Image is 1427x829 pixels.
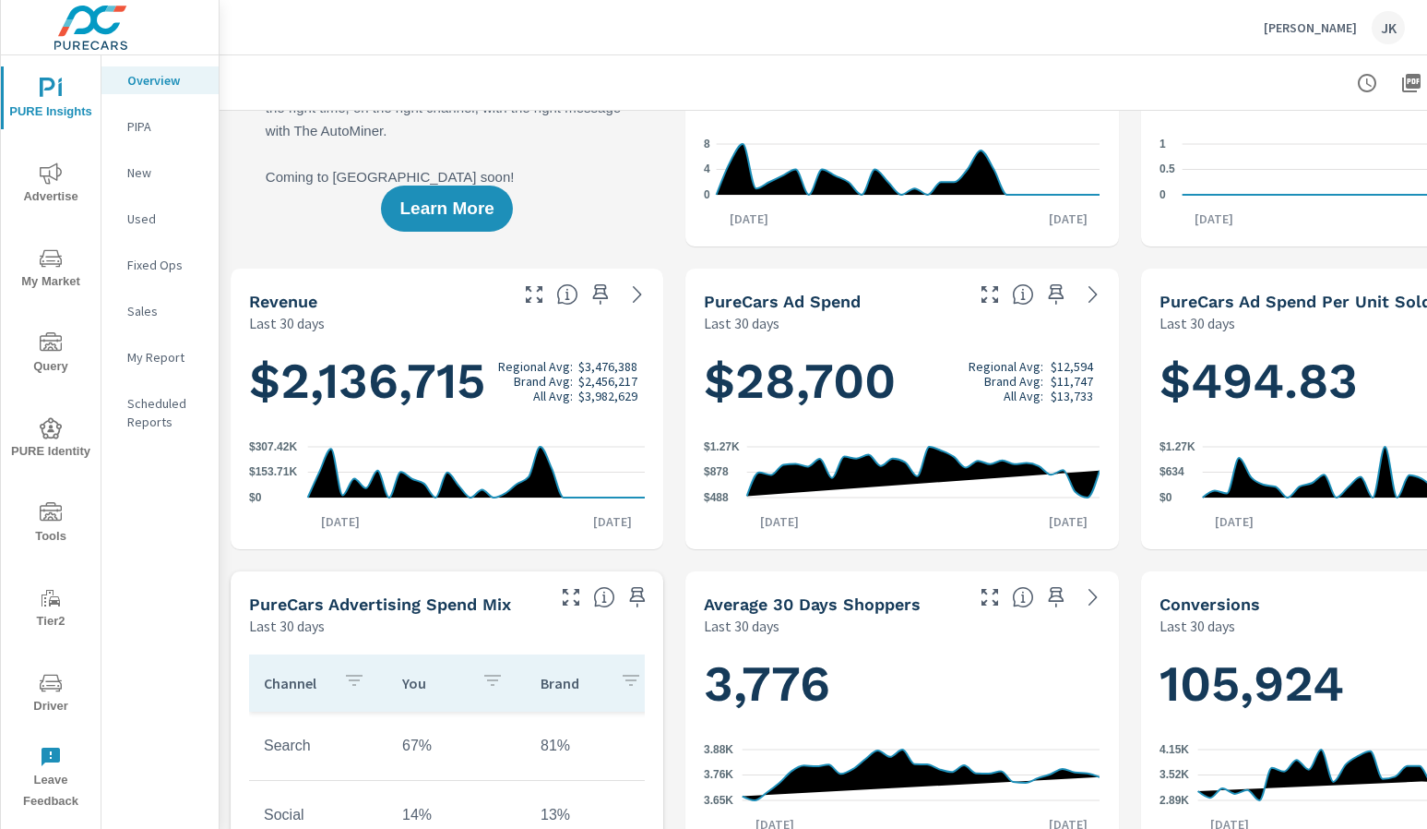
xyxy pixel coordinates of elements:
[249,440,297,453] text: $307.42K
[704,466,729,479] text: $878
[1202,512,1266,531] p: [DATE]
[249,491,262,504] text: $0
[249,615,325,637] p: Last 30 days
[984,374,1043,389] p: Brand Avg:
[623,583,652,612] span: Save this to your personalized report
[101,343,219,371] div: My Report
[308,512,373,531] p: [DATE]
[704,769,733,782] text: 3.76K
[101,159,219,186] div: New
[1036,512,1100,531] p: [DATE]
[127,394,204,431] p: Scheduled Reports
[1182,210,1246,228] p: [DATE]
[514,374,573,389] p: Brand Avg:
[578,374,637,389] p: $2,456,217
[6,247,95,293] span: My Market
[127,348,204,366] p: My Report
[264,674,328,692] p: Channel
[556,583,586,612] button: Make Fullscreen
[580,512,645,531] p: [DATE]
[249,312,325,334] p: Last 30 days
[704,292,861,311] h5: PureCars Ad Spend
[6,417,95,463] span: PURE Identity
[498,359,573,374] p: Regional Avg:
[249,466,297,479] text: $153.71K
[249,350,645,413] h1: $2,136,715
[704,491,729,504] text: $488
[101,113,219,140] div: PIPA
[127,256,204,274] p: Fixed Ops
[402,674,467,692] p: You
[704,440,740,453] text: $1.27K
[578,389,637,403] p: $3,982,629
[704,595,921,614] h5: Average 30 Days Shoppers
[533,389,573,403] p: All Avg:
[6,587,95,632] span: Tier2
[1159,138,1166,150] text: 1
[1159,595,1260,614] h5: Conversions
[1078,583,1108,612] a: See more details in report
[1159,466,1184,479] text: $634
[1012,586,1034,608] span: A rolling 30 day total of daily Shoppers on the dealership website, averaged over the selected da...
[1,55,101,820] div: nav menu
[1159,440,1195,453] text: $1.27K
[1041,280,1071,309] span: Save this to your personalized report
[1372,11,1405,44] div: JK
[519,280,549,309] button: Make Fullscreen
[704,653,1100,715] h1: 3,776
[127,71,204,90] p: Overview
[704,312,779,334] p: Last 30 days
[1078,280,1108,309] a: See more details in report
[399,200,494,217] span: Learn More
[101,66,219,94] div: Overview
[747,512,812,531] p: [DATE]
[6,502,95,547] span: Tools
[1159,312,1235,334] p: Last 30 days
[1041,583,1071,612] span: Save this to your personalized report
[6,162,95,208] span: Advertise
[1159,794,1189,807] text: 2.89K
[6,672,95,717] span: Driver
[969,359,1043,374] p: Regional Avg:
[101,297,219,325] div: Sales
[1264,19,1357,36] p: [PERSON_NAME]
[6,332,95,378] span: Query
[1159,163,1175,176] text: 0.5
[6,78,95,123] span: PURE Insights
[387,723,526,769] td: 67%
[1051,359,1093,374] p: $12,594
[1051,374,1093,389] p: $11,747
[381,186,512,232] button: Learn More
[249,292,317,311] h5: Revenue
[1159,769,1189,782] text: 3.52K
[975,280,1005,309] button: Make Fullscreen
[1004,389,1043,403] p: All Avg:
[101,251,219,279] div: Fixed Ops
[704,743,733,756] text: 3.88K
[704,615,779,637] p: Last 30 days
[623,280,652,309] a: See more details in report
[704,794,733,807] text: 3.65K
[1012,283,1034,306] span: Total cost of media for all PureCars channels for the selected dealership group over the selected...
[704,138,710,150] text: 8
[717,210,781,228] p: [DATE]
[541,674,605,692] p: Brand
[704,350,1100,413] h1: $28,700
[127,117,204,136] p: PIPA
[593,586,615,608] span: This table looks at how you compare to the amount of budget you spend per channel as opposed to y...
[526,723,664,769] td: 81%
[1159,188,1166,201] text: 0
[127,210,204,228] p: Used
[1159,615,1235,637] p: Last 30 days
[1036,210,1100,228] p: [DATE]
[1159,491,1172,504] text: $0
[1051,389,1093,403] p: $13,733
[127,163,204,182] p: New
[101,390,219,436] div: Scheduled Reports
[101,205,219,233] div: Used
[249,595,511,614] h5: PureCars Advertising Spend Mix
[586,280,615,309] span: Save this to your personalized report
[127,302,204,320] p: Sales
[6,746,95,812] span: Leave Feedback
[578,359,637,374] p: $3,476,388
